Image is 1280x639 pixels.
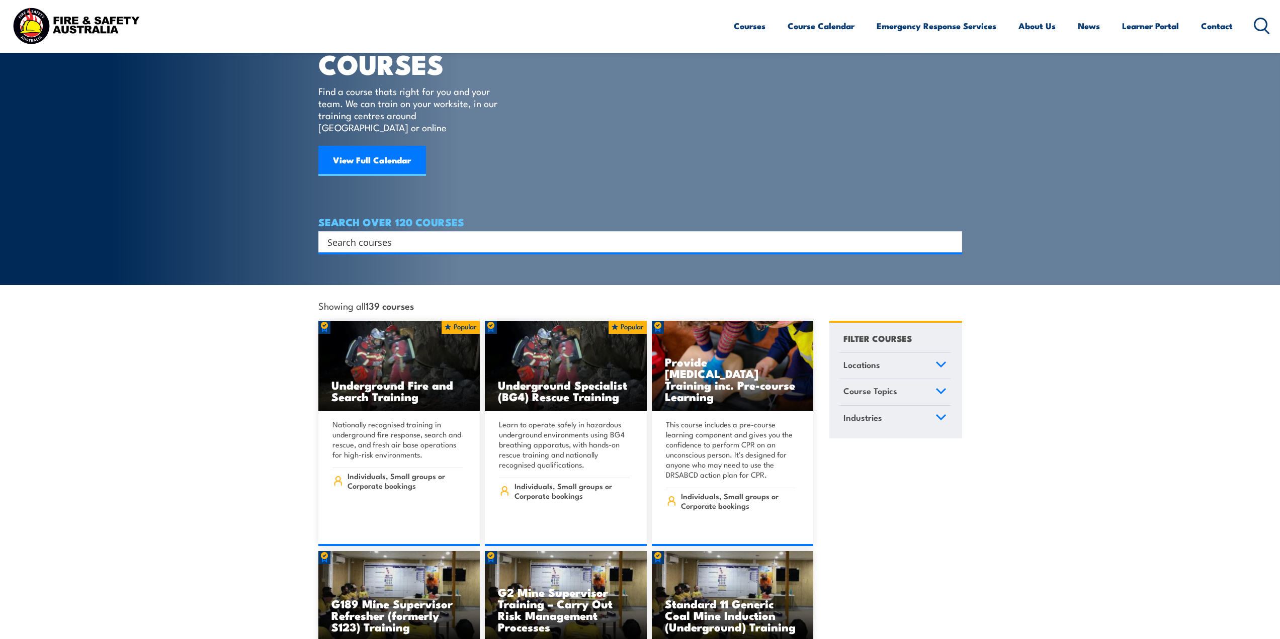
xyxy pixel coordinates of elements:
form: Search form [329,235,942,249]
a: Course Topics [839,379,951,405]
p: Find a course thats right for you and your team. We can train on your worksite, in our training c... [318,85,502,133]
h3: G2 Mine Supervisor Training – Carry Out Risk Management Processes [498,586,634,632]
span: Locations [843,358,880,372]
span: Course Topics [843,384,897,398]
input: Search input [327,234,940,249]
h3: Underground Fire and Search Training [331,379,467,402]
span: Individuals, Small groups or Corporate bookings [681,491,796,510]
p: Learn to operate safely in hazardous underground environments using BG4 breathing apparatus, with... [499,419,630,470]
h1: COURSES [318,52,512,75]
a: View Full Calendar [318,146,426,176]
p: This course includes a pre-course learning component and gives you the confidence to perform CPR ... [666,419,797,480]
h4: SEARCH OVER 120 COURSES [318,216,962,227]
a: Provide [MEDICAL_DATA] Training inc. Pre-course Learning [652,321,814,411]
a: Contact [1201,13,1233,39]
button: Search magnifier button [945,235,959,249]
span: Individuals, Small groups or Corporate bookings [348,471,463,490]
p: Nationally recognised training in underground fire response, search and rescue, and fresh air bas... [332,419,463,460]
h4: FILTER COURSES [843,331,912,345]
img: Underground mine rescue [485,321,647,411]
img: Low Voltage Rescue and Provide CPR [652,321,814,411]
a: About Us [1018,13,1056,39]
a: Industries [839,406,951,432]
h3: Underground Specialist (BG4) Rescue Training [498,379,634,402]
h3: Standard 11 Generic Coal Mine Induction (Underground) Training [665,598,801,632]
img: Underground mine rescue [318,321,480,411]
a: News [1078,13,1100,39]
a: Courses [734,13,765,39]
a: Underground Fire and Search Training [318,321,480,411]
strong: 139 courses [366,299,414,312]
h3: Provide [MEDICAL_DATA] Training inc. Pre-course Learning [665,356,801,402]
a: Learner Portal [1122,13,1179,39]
span: Showing all [318,300,414,311]
span: Industries [843,411,882,424]
a: Course Calendar [788,13,855,39]
a: Underground Specialist (BG4) Rescue Training [485,321,647,411]
span: Individuals, Small groups or Corporate bookings [515,481,630,500]
a: Emergency Response Services [877,13,996,39]
h3: G189 Mine Supervisor Refresher (formerly S123) Training [331,598,467,632]
a: Locations [839,353,951,379]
